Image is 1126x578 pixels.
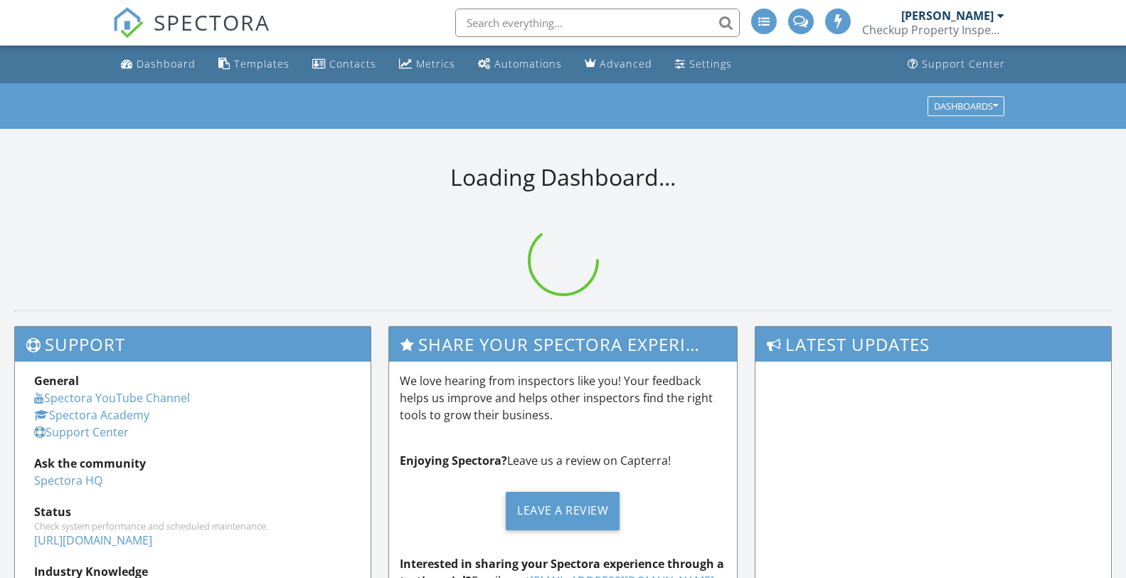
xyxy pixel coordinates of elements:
a: [URL][DOMAIN_NAME] [34,532,152,548]
a: Templates [213,51,295,78]
div: Ask the community [34,455,351,472]
a: Dashboard [115,51,201,78]
h3: Share Your Spectora Experience [389,327,736,362]
a: Leave a Review [400,480,726,541]
a: Support Center [902,51,1011,78]
span: SPECTORA [154,7,270,37]
div: Dashboard [137,57,196,70]
div: Checkup Property Inspections, LLC [862,23,1004,37]
div: Support Center [922,57,1005,70]
div: Dashboards [934,101,998,111]
p: Leave us a review on Capterra! [400,452,726,469]
div: Leave a Review [506,492,620,530]
h3: Latest Updates [755,327,1111,362]
div: Automations [494,57,562,70]
div: Metrics [416,57,455,70]
div: Templates [234,57,290,70]
div: [PERSON_NAME] [901,9,994,23]
strong: Enjoying Spectora? [400,453,507,468]
div: Status [34,503,351,520]
p: We love hearing from inspectors like you! Your feedback helps us improve and helps other inspecto... [400,372,726,424]
a: Automations (Advanced) [472,51,568,78]
h3: Support [15,327,371,362]
button: Dashboards [928,96,1004,116]
div: Check system performance and scheduled maintenance. [34,520,351,532]
a: Support Center [34,424,129,440]
a: SPECTORA [112,19,270,49]
strong: General [34,373,79,389]
a: Contacts [307,51,382,78]
a: Spectora YouTube Channel [34,390,190,406]
input: Search everything... [455,9,740,37]
div: Contacts [329,57,376,70]
a: Spectora HQ [34,473,102,488]
img: The Best Home Inspection Software - Spectora [112,7,144,38]
a: Spectora Academy [34,407,149,423]
div: Settings [689,57,732,70]
div: Advanced [600,57,652,70]
a: Settings [669,51,738,78]
a: Metrics [393,51,461,78]
a: Advanced [579,51,658,78]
